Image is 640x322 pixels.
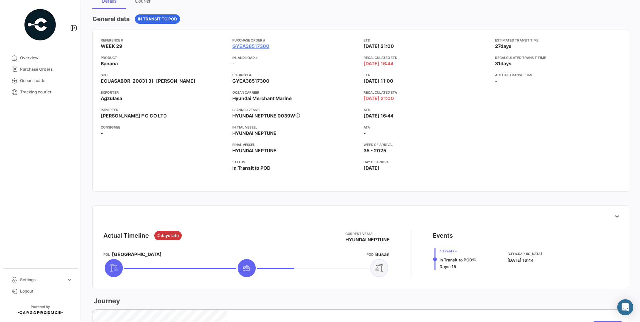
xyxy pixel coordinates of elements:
span: - [495,78,497,84]
app-card-info-title: Recalculated ETA [364,90,490,95]
app-card-info-title: Reference # [101,37,227,43]
span: expand_more [66,277,72,283]
span: In Transit to POD [232,165,270,171]
span: [DATE] 16:44 [364,112,393,119]
span: [PERSON_NAME] F C CO LTD [101,112,167,119]
span: HYUNDAI NEPTUNE 0039W [232,113,295,118]
app-card-info-title: Product [101,55,227,60]
span: 31 [495,61,500,66]
app-card-info-title: Week of arrival [364,142,490,147]
span: 27 [495,43,500,49]
span: [DATE] 11:00 [364,78,393,84]
app-card-info-title: Actual transit time [495,72,621,78]
span: In Transit to POD [138,16,177,22]
span: 2 days late [157,233,179,239]
app-card-info-title: ATA [364,125,490,130]
app-card-info-title: Inland Load # [232,55,358,60]
span: Tracking courier [20,89,72,95]
span: HYUNDAI NEPTUNE [345,236,390,243]
a: Purchase Orders [5,64,75,75]
span: [DATE] 21:00 [364,95,394,102]
span: 4 Events + [439,248,476,254]
a: GYEA38517300 [232,43,269,50]
app-card-info-title: Day of arrival [364,159,490,165]
span: [DATE] 16:44 [507,258,534,263]
app-card-info-title: Initial Vessel [232,125,358,130]
div: Actual Timeline [103,231,149,240]
a: Ocean Loads [5,75,75,86]
div: Events [433,231,453,240]
span: [GEOGRAPHIC_DATA] [507,251,542,256]
span: 35 - 2025 [364,147,386,154]
span: Purchase Orders [20,66,72,72]
a: Tracking courier [5,86,75,98]
a: Overview [5,52,75,64]
img: powered-by.png [23,8,57,42]
app-card-info-title: Consignee [101,125,227,130]
span: Banana [101,60,118,67]
span: Hyundai Merchant Marine [232,95,292,102]
app-card-info-title: ETD [364,37,490,43]
app-card-info-title: Recalculated transit time [495,55,621,60]
app-card-info-title: Planned vessel [232,107,358,112]
h4: General data [92,14,130,24]
span: Overview [20,55,72,61]
span: In Transit to POD [439,257,472,262]
app-card-info-title: Final Vessel [232,142,358,147]
span: Settings [20,277,64,283]
app-card-info-title: Current Vessel [345,231,390,236]
app-card-info-title: ETA [364,72,490,78]
span: GYEA38517300 [232,78,269,84]
span: - [101,130,103,137]
app-card-info-title: Purchase Order # [232,37,358,43]
span: Logout [20,288,72,294]
span: Agzulasa [101,95,122,102]
h3: Journey [92,296,120,306]
app-card-info-title: SKU [101,72,227,78]
span: - [232,60,235,67]
app-card-info-title: Ocean Carrier [232,90,358,95]
span: HYUNDAI NEPTUNE [232,147,276,154]
span: [GEOGRAPHIC_DATA] [112,251,162,258]
app-card-info-title: ATD [364,107,490,112]
span: Days: 15 [439,264,456,269]
app-card-info-title: Estimated transit time [495,37,621,43]
span: Busan [375,251,390,258]
div: Abrir Intercom Messenger [617,299,633,315]
span: days [500,43,511,49]
app-card-info-title: Exporter [101,90,227,95]
app-card-info-title: POL [103,252,110,257]
span: ECUASABOR-20831 31-[PERSON_NAME] [101,78,195,84]
app-card-info-title: Recalculated ETD [364,55,490,60]
span: days [500,61,511,66]
span: [DATE] 21:00 [364,43,394,50]
app-card-info-title: Importer [101,107,227,112]
span: HYUNDAI NEPTUNE [232,130,276,137]
span: - [364,130,366,137]
app-card-info-title: Status [232,159,358,165]
span: WEEK 29 [101,43,122,50]
span: Ocean Loads [20,78,72,84]
app-card-info-title: POD [367,252,374,257]
span: [DATE] [364,165,380,171]
span: [DATE] 16:44 [364,60,393,67]
app-card-info-title: Booking # [232,72,358,78]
